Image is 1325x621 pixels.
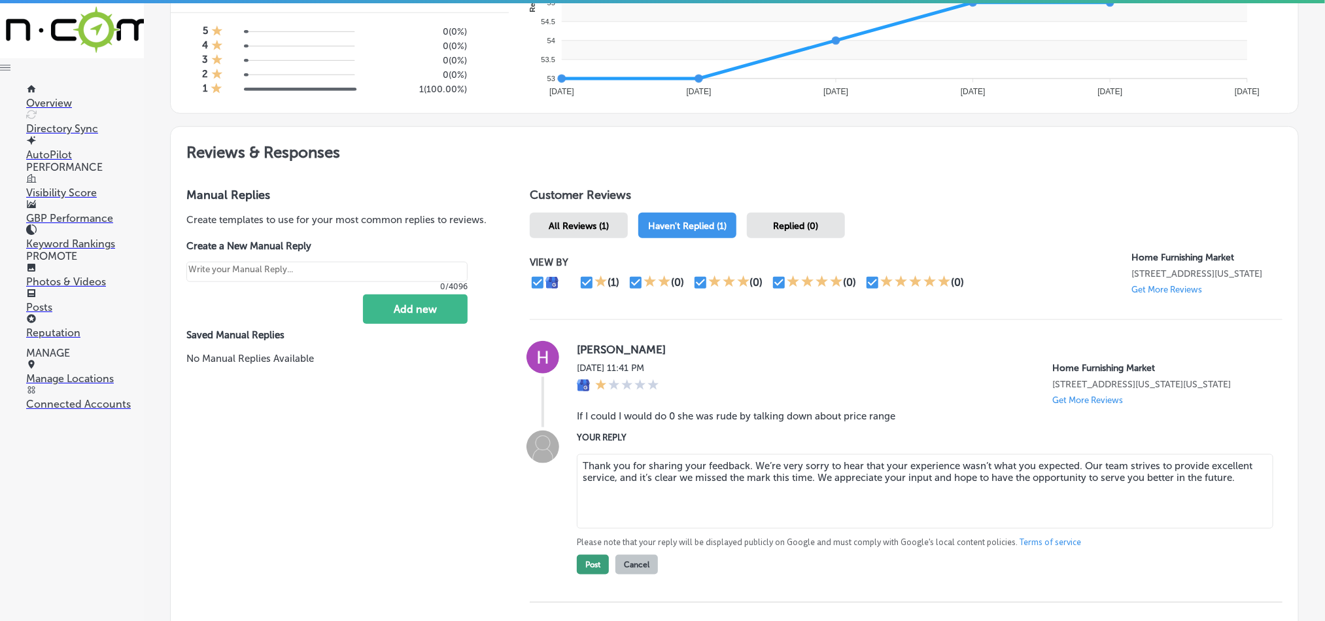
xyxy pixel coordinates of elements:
a: Connected Accounts [26,385,144,410]
p: VIEW BY [530,257,1132,268]
tspan: 54 [547,37,555,44]
div: 4 Stars [787,275,843,291]
label: YOUR REPLY [577,433,1262,442]
tspan: [DATE] [824,87,849,96]
a: Terms of service [1020,537,1081,548]
img: Image [526,431,559,463]
p: Connected Accounts [26,398,144,410]
div: (0) [750,276,763,289]
p: 751 Pike Springs Road Phoenixville, Pennsylvania 19460, US [1132,268,1282,279]
div: 1 Star [211,54,223,68]
p: Get More Reviews [1132,285,1203,294]
tspan: 53.5 [542,56,555,63]
a: AutoPilot [26,136,144,161]
div: 3 Stars [708,275,750,291]
p: Visibility Score [26,186,144,199]
h5: 0 ( 0% ) [379,55,467,66]
div: 1 Star [595,379,659,393]
h2: Reviews & Responses [171,127,1298,172]
p: Get More Reviews [1052,395,1123,405]
h1: Customer Reviews [530,188,1282,207]
h4: 4 [202,39,208,54]
a: Directory Sync [26,110,144,135]
tspan: [DATE] [687,87,712,96]
label: Saved Manual Replies [186,329,488,341]
div: 1 Star [211,39,223,54]
label: [DATE] 11:41 PM [577,363,659,374]
p: Home Furnishing Market [1052,363,1262,374]
tspan: [DATE] [549,87,574,96]
tspan: [DATE] [1098,87,1123,96]
p: Directory Sync [26,122,144,135]
p: 751 Pike Springs Road Pennsylvania 113 [1052,379,1262,390]
span: Replied (0) [774,221,819,232]
h5: 0 ( 0% ) [379,41,467,52]
tspan: [DATE] [961,87,986,96]
p: No Manual Replies Available [186,351,488,366]
a: Keyword Rankings [26,225,144,250]
p: Keyword Rankings [26,238,144,250]
p: PROMOTE [26,250,144,262]
tspan: 54.5 [542,18,555,26]
div: 1 Star [211,82,222,97]
button: Cancel [615,555,658,575]
div: (0) [671,276,684,289]
blockquote: If I could I would do 0 she was rude by talking down about price range [577,410,1262,422]
button: Add new [363,294,468,324]
tspan: [DATE] [1235,87,1260,96]
span: All Reviews (1) [549,221,609,232]
a: Overview [26,84,144,109]
div: 1 Star [211,68,223,82]
h4: 3 [202,54,208,68]
p: AutoPilot [26,149,144,161]
div: (0) [951,276,964,289]
p: MANAGE [26,347,144,359]
a: Photos & Videos [26,263,144,288]
a: Visibility Score [26,174,144,199]
div: 1 Star [211,25,223,39]
p: Please note that your reply will be displayed publicly on Google and must comply with Google's lo... [577,537,1262,548]
h4: 2 [202,68,208,82]
span: Haven't Replied (1) [648,221,727,232]
p: GBP Performance [26,212,144,224]
a: Reputation [26,314,144,339]
textarea: Create your Quick Reply [186,262,468,282]
p: Create templates to use for your most common replies to reviews. [186,213,488,227]
h5: 1 ( 100.00% ) [379,84,467,95]
h5: 0 ( 0% ) [379,69,467,80]
label: Create a New Manual Reply [186,240,468,252]
p: Reputation [26,327,144,339]
p: PERFORMANCE [26,161,144,173]
a: Posts [26,289,144,313]
p: 0/4096 [186,282,468,291]
h3: Manual Replies [186,188,488,202]
p: Photos & Videos [26,275,144,288]
label: [PERSON_NAME] [577,343,1262,356]
tspan: 53 [547,75,555,82]
a: Manage Locations [26,360,144,385]
a: GBP Performance [26,200,144,224]
div: (1) [608,276,619,289]
div: (0) [843,276,856,289]
div: 5 Stars [880,275,951,291]
p: Overview [26,97,144,109]
p: Home Furnishing Market [1132,252,1282,263]
div: 1 Star [594,275,608,291]
h5: 0 ( 0% ) [379,26,467,37]
p: Posts [26,301,144,313]
h4: 1 [203,82,207,97]
h4: 5 [203,25,208,39]
textarea: Thank you for sharing your feedback. We’re very sorry to hear that your experience wasn’t what yo... [577,454,1273,529]
p: Manage Locations [26,372,144,385]
div: 2 Stars [644,275,671,291]
button: Post [577,555,609,575]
